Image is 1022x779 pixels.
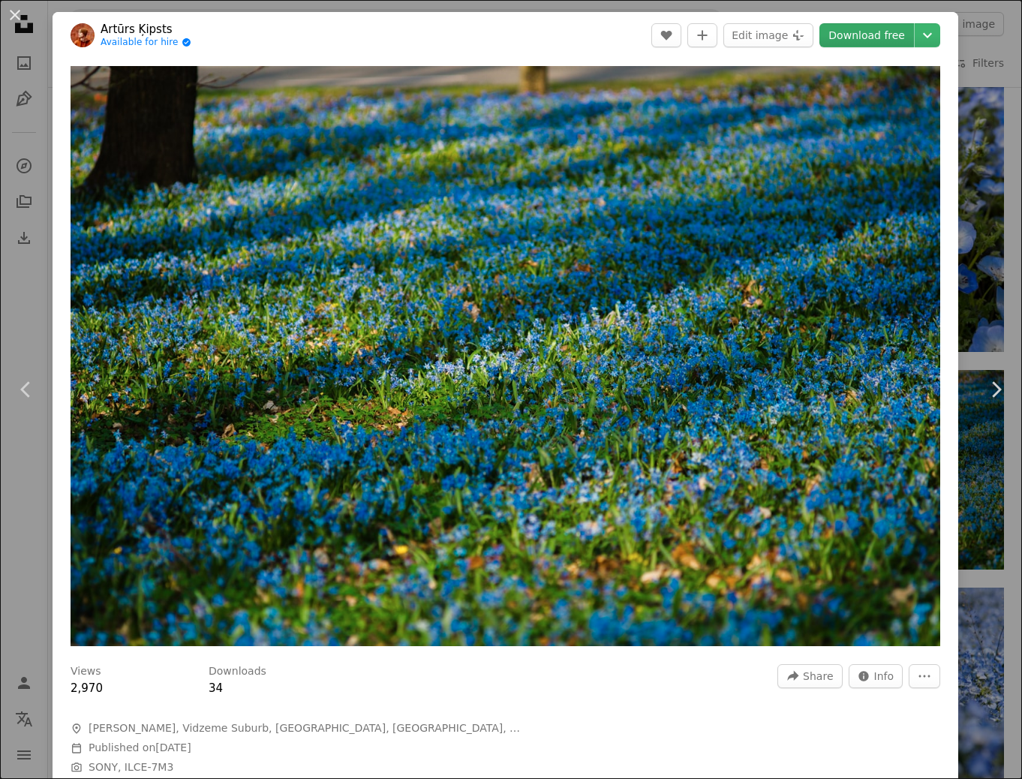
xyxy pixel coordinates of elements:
[71,66,940,646] button: Zoom in on this image
[803,665,833,687] span: Share
[849,664,903,688] button: Stats about this image
[71,23,95,47] img: Go to Artūrs Ķipsts's profile
[915,23,940,47] button: Choose download size
[209,664,266,679] h3: Downloads
[101,37,191,49] a: Available for hire
[819,23,914,47] a: Download free
[969,317,1022,462] a: Next
[777,664,842,688] button: Share this image
[874,665,894,687] span: Info
[155,741,191,753] time: April 9, 2024 at 8:23:45 PM GMT+1
[723,23,813,47] button: Edit image
[687,23,717,47] button: Add to Collection
[89,721,521,736] span: [PERSON_NAME], Vidzeme Suburb, [GEOGRAPHIC_DATA], [GEOGRAPHIC_DATA], [GEOGRAPHIC_DATA]
[71,664,101,679] h3: Views
[71,681,103,695] span: 2,970
[89,760,173,775] button: SONY, ILCE-7M3
[89,741,191,753] span: Published on
[909,664,940,688] button: More Actions
[209,681,223,695] span: 34
[651,23,681,47] button: Like
[101,22,191,37] a: Artūrs Ķipsts
[71,66,940,646] img: a field full of blue flowers next to a tree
